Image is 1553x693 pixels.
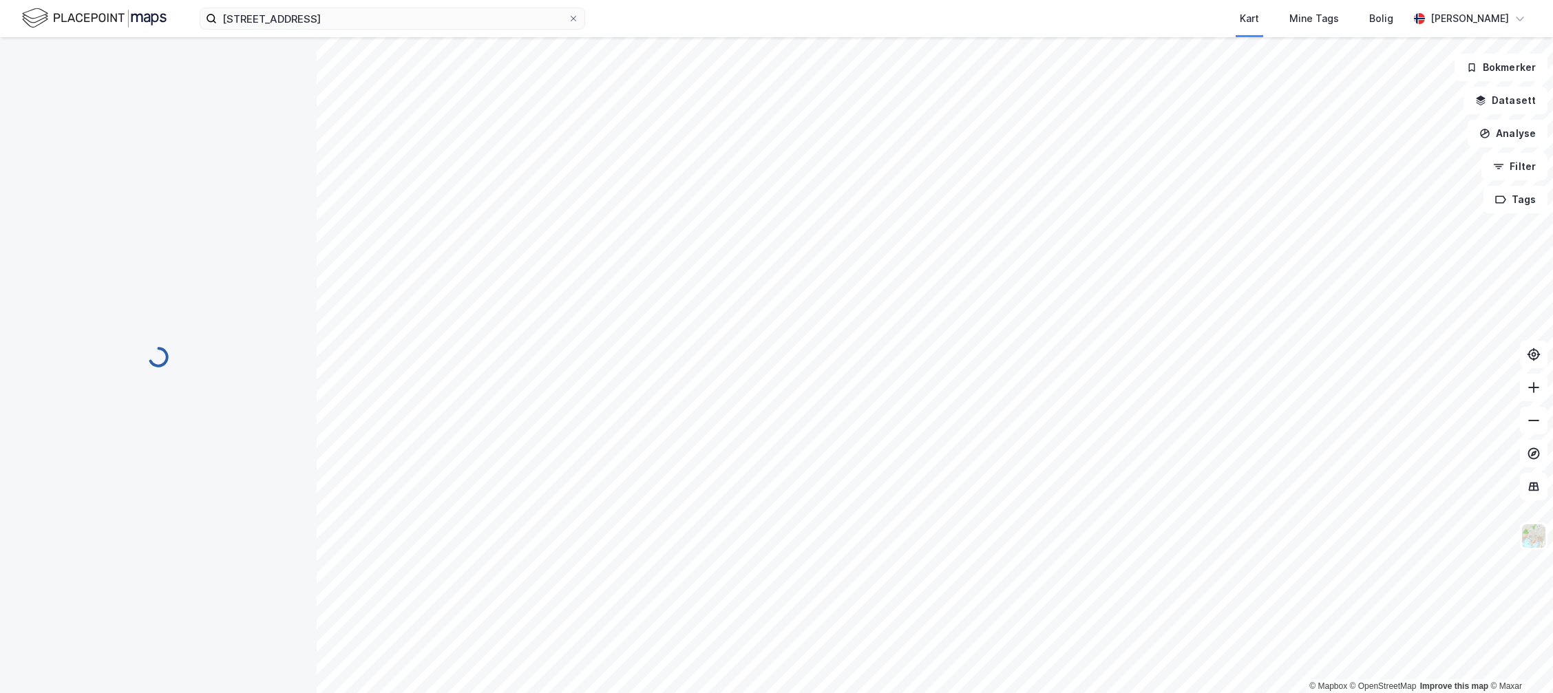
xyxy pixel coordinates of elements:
div: Bolig [1369,10,1393,27]
a: Improve this map [1420,681,1488,691]
div: Mine Tags [1289,10,1339,27]
a: Mapbox [1309,681,1347,691]
img: spinner.a6d8c91a73a9ac5275cf975e30b51cfb.svg [147,346,169,368]
button: Datasett [1464,87,1547,114]
div: [PERSON_NAME] [1430,10,1509,27]
button: Bokmerker [1455,54,1547,81]
div: Kontrollprogram for chat [1484,627,1553,693]
button: Analyse [1468,120,1547,147]
img: logo.f888ab2527a4732fd821a326f86c7f29.svg [22,6,167,30]
a: OpenStreetMap [1350,681,1417,691]
img: Z [1521,523,1547,549]
input: Søk på adresse, matrikkel, gårdeiere, leietakere eller personer [217,8,568,29]
div: Kart [1240,10,1259,27]
button: Tags [1483,186,1547,213]
iframe: Chat Widget [1484,627,1553,693]
button: Filter [1481,153,1547,180]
